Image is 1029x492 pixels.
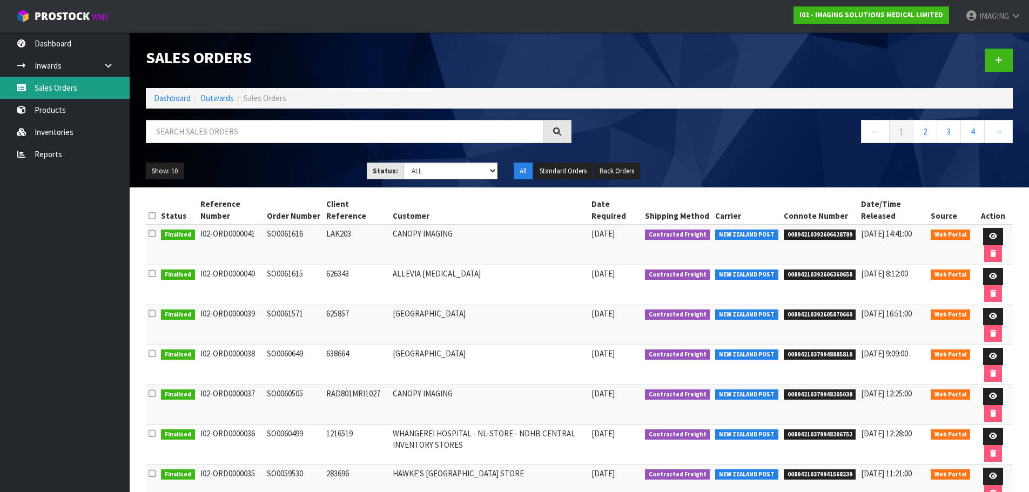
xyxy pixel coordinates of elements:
[931,389,971,400] span: Web Portal
[390,305,589,345] td: [GEOGRAPHIC_DATA]
[781,196,859,225] th: Connote Number
[16,9,30,23] img: cube-alt.png
[390,225,589,265] td: CANOPY IMAGING
[715,230,778,240] span: NEW ZEALAND POST
[784,349,856,360] span: 00894210379948885810
[979,11,1009,21] span: IMAGING
[715,429,778,440] span: NEW ZEALAND POST
[784,309,856,320] span: 00894210392605870660
[645,389,710,400] span: Contracted Freight
[784,469,856,480] span: 00894210379941568239
[591,348,615,359] span: [DATE]
[390,265,589,305] td: ALLEVIA [MEDICAL_DATA]
[861,388,912,399] span: [DATE] 12:25:00
[198,345,265,385] td: I02-ORD0000038
[931,230,971,240] span: Web Portal
[534,163,593,180] button: Standard Orders
[784,429,856,440] span: 00894210379948206752
[591,468,615,478] span: [DATE]
[324,385,390,425] td: RAD801MRI1027
[645,269,710,280] span: Contracted Freight
[198,225,265,265] td: I02-ORD0000041
[784,389,856,400] span: 00894210379948205038
[591,268,615,279] span: [DATE]
[784,269,856,280] span: 00894210392606360658
[645,349,710,360] span: Contracted Freight
[200,93,234,103] a: Outwards
[784,230,856,240] span: 00894210392606628789
[264,225,324,265] td: SO0061616
[390,345,589,385] td: [GEOGRAPHIC_DATA]
[645,230,710,240] span: Contracted Freight
[390,196,589,225] th: Customer
[264,305,324,345] td: SO0061571
[161,230,195,240] span: Finalised
[161,269,195,280] span: Finalised
[960,120,985,143] a: 4
[937,120,961,143] a: 3
[591,308,615,319] span: [DATE]
[161,469,195,480] span: Finalised
[264,385,324,425] td: SO0060505
[591,388,615,399] span: [DATE]
[928,196,973,225] th: Source
[589,196,642,225] th: Date Required
[861,228,912,239] span: [DATE] 14:41:00
[146,163,184,180] button: Show: 10
[390,385,589,425] td: CANOPY IMAGING
[198,425,265,465] td: I02-ORD0000036
[858,196,928,225] th: Date/Time Released
[244,93,286,103] span: Sales Orders
[198,196,265,225] th: Reference Number
[931,469,971,480] span: Web Portal
[198,385,265,425] td: I02-ORD0000037
[715,349,778,360] span: NEW ZEALAND POST
[645,309,710,320] span: Contracted Freight
[373,166,398,176] strong: Status:
[984,120,1013,143] a: →
[146,49,571,66] h1: Sales Orders
[514,163,533,180] button: All
[642,196,713,225] th: Shipping Method
[92,12,109,22] small: WMS
[715,389,778,400] span: NEW ZEALAND POST
[712,196,781,225] th: Carrier
[264,265,324,305] td: SO0061615
[161,309,195,320] span: Finalised
[594,163,640,180] button: Back Orders
[264,196,324,225] th: Order Number
[591,228,615,239] span: [DATE]
[198,305,265,345] td: I02-ORD0000039
[588,120,1013,146] nav: Page navigation
[146,120,543,143] input: Search sales orders
[913,120,937,143] a: 2
[715,309,778,320] span: NEW ZEALAND POST
[645,469,710,480] span: Contracted Freight
[889,120,913,143] a: 1
[161,349,195,360] span: Finalised
[861,348,908,359] span: [DATE] 9:09:00
[861,428,912,439] span: [DATE] 12:28:00
[799,10,943,19] strong: I02 - IMAGING SOLUTIONS MEDICAL LIMITED
[324,425,390,465] td: 1216519
[931,349,971,360] span: Web Portal
[973,196,1013,225] th: Action
[198,265,265,305] td: I02-ORD0000040
[324,265,390,305] td: 626343
[161,429,195,440] span: Finalised
[931,309,971,320] span: Web Portal
[324,345,390,385] td: 638664
[715,469,778,480] span: NEW ZEALAND POST
[324,196,390,225] th: Client Reference
[35,9,90,23] span: ProStock
[715,269,778,280] span: NEW ZEALAND POST
[161,389,195,400] span: Finalised
[154,93,191,103] a: Dashboard
[931,269,971,280] span: Web Portal
[390,425,589,465] td: WHANGEREI HOSPITAL - NL-STORE - NDHB CENTRAL INVENTORY STORES
[861,120,890,143] a: ←
[931,429,971,440] span: Web Portal
[591,428,615,439] span: [DATE]
[324,305,390,345] td: 625857
[264,345,324,385] td: SO0060649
